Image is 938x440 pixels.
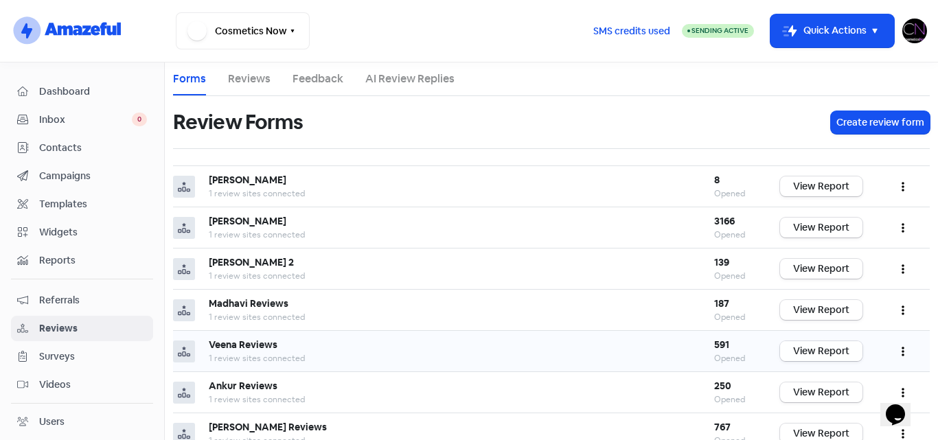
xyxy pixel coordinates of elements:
span: Templates [39,197,147,211]
h1: Review Forms [173,100,303,144]
b: Ankur Reviews [209,380,277,392]
span: Referrals [39,293,147,308]
span: Contacts [39,141,147,155]
div: Users [39,415,65,429]
iframe: chat widget [880,385,924,426]
a: Inbox 0 [11,107,153,132]
a: View Report [780,176,862,196]
a: Contacts [11,135,153,161]
img: User [902,19,927,43]
a: Dashboard [11,79,153,104]
b: 3166 [714,215,735,227]
b: 250 [714,380,731,392]
span: Campaigns [39,169,147,183]
a: Videos [11,372,153,397]
span: 1 review sites connected [209,270,305,281]
a: Campaigns [11,163,153,189]
span: SMS credits used [593,24,670,38]
div: Opened [714,270,753,282]
b: Madhavi Reviews [209,297,288,310]
a: Users [11,409,153,435]
a: Sending Active [682,23,754,39]
a: Reviews [11,316,153,341]
div: Opened [714,311,753,323]
b: 139 [714,256,729,268]
b: 187 [714,297,729,310]
span: Sending Active [691,26,748,35]
b: [PERSON_NAME] [209,174,286,186]
div: Opened [714,352,753,364]
span: Reviews [39,321,147,336]
b: 8 [714,174,720,186]
span: 1 review sites connected [209,312,305,323]
span: 1 review sites connected [209,188,305,199]
span: Dashboard [39,84,147,99]
a: View Report [780,259,862,279]
a: Surveys [11,344,153,369]
a: Forms [173,71,206,87]
a: Referrals [11,288,153,313]
span: Widgets [39,225,147,240]
a: Templates [11,192,153,217]
span: Videos [39,378,147,392]
a: AI Review Replies [365,71,455,87]
a: View Report [780,300,862,320]
a: View Report [780,341,862,361]
div: Opened [714,229,753,241]
span: 1 review sites connected [209,353,305,364]
a: SMS credits used [582,23,682,37]
b: [PERSON_NAME] [209,215,286,227]
b: [PERSON_NAME] Reviews [209,421,327,433]
span: Inbox [39,113,132,127]
b: Veena Reviews [209,338,277,351]
a: Reviews [228,71,271,87]
a: Widgets [11,220,153,245]
b: 767 [714,421,731,433]
span: Surveys [39,349,147,364]
div: Opened [714,187,753,200]
span: 1 review sites connected [209,394,305,405]
div: Opened [714,393,753,406]
a: Feedback [293,71,343,87]
span: 0 [132,113,147,126]
b: [PERSON_NAME] 2 [209,256,294,268]
b: 591 [714,338,729,351]
button: Quick Actions [770,14,894,47]
span: Reports [39,253,147,268]
a: View Report [780,218,862,238]
a: Reports [11,248,153,273]
button: Cosmetics Now [176,12,310,49]
span: 1 review sites connected [209,229,305,240]
button: Create review form [831,111,930,134]
a: View Report [780,382,862,402]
